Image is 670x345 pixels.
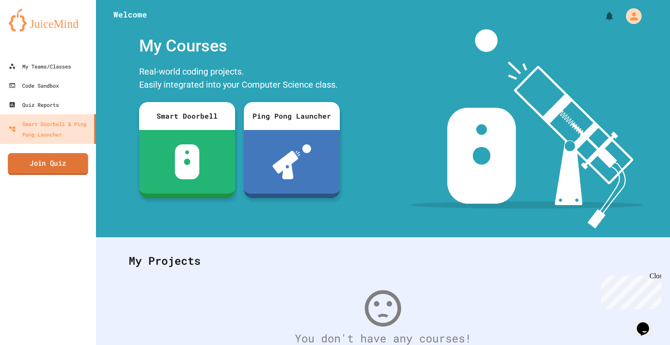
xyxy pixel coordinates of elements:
[273,144,311,179] img: ppl-with-ball.png
[175,144,200,179] img: sdb-white.svg
[135,29,344,63] div: My Courses
[244,102,340,130] div: Ping Pong Launcher
[9,80,59,91] div: Code Sandbox
[9,61,71,72] div: My Teams/Classes
[633,310,661,336] iframe: chat widget
[598,272,661,309] iframe: chat widget
[588,9,617,24] div: My Notifications
[8,153,88,175] a: Join Quiz
[9,99,59,110] div: Quiz Reports
[9,119,91,140] div: Smart Doorbell & Ping Pong Launcher
[139,102,235,130] div: Smart Doorbell
[120,244,646,278] div: My Projects
[135,63,344,96] div: Real-world coding projects. Easily integrated into your Computer Science class.
[3,3,60,55] div: Chat with us now!Close
[617,6,644,26] div: My Account
[410,29,643,229] img: banner-image-my-projects.png
[9,9,87,31] img: logo-orange.svg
